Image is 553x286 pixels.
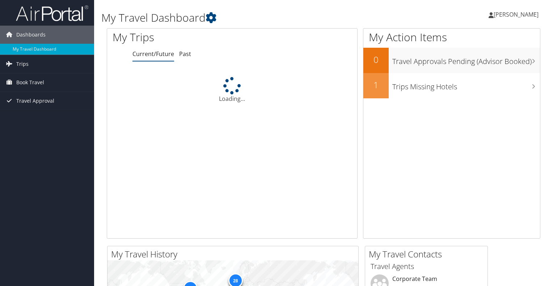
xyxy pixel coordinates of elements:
h1: My Action Items [363,30,540,45]
div: Loading... [107,77,357,103]
h3: Trips Missing Hotels [392,78,540,92]
a: 0Travel Approvals Pending (Advisor Booked) [363,48,540,73]
h2: 0 [363,54,389,66]
h1: My Trips [113,30,248,45]
span: [PERSON_NAME] [494,10,539,18]
span: Travel Approval [16,92,54,110]
span: Book Travel [16,73,44,91]
h2: My Travel History [111,248,358,260]
img: airportal-logo.png [16,5,88,22]
a: [PERSON_NAME] [489,4,546,25]
h2: 1 [363,79,389,91]
a: 1Trips Missing Hotels [363,73,540,98]
span: Trips [16,55,29,73]
h3: Travel Agents [371,261,482,272]
span: Dashboards [16,26,46,44]
h3: Travel Approvals Pending (Advisor Booked) [392,53,540,67]
h1: My Travel Dashboard [101,10,398,25]
h2: My Travel Contacts [369,248,487,260]
a: Current/Future [132,50,174,58]
a: Past [179,50,191,58]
